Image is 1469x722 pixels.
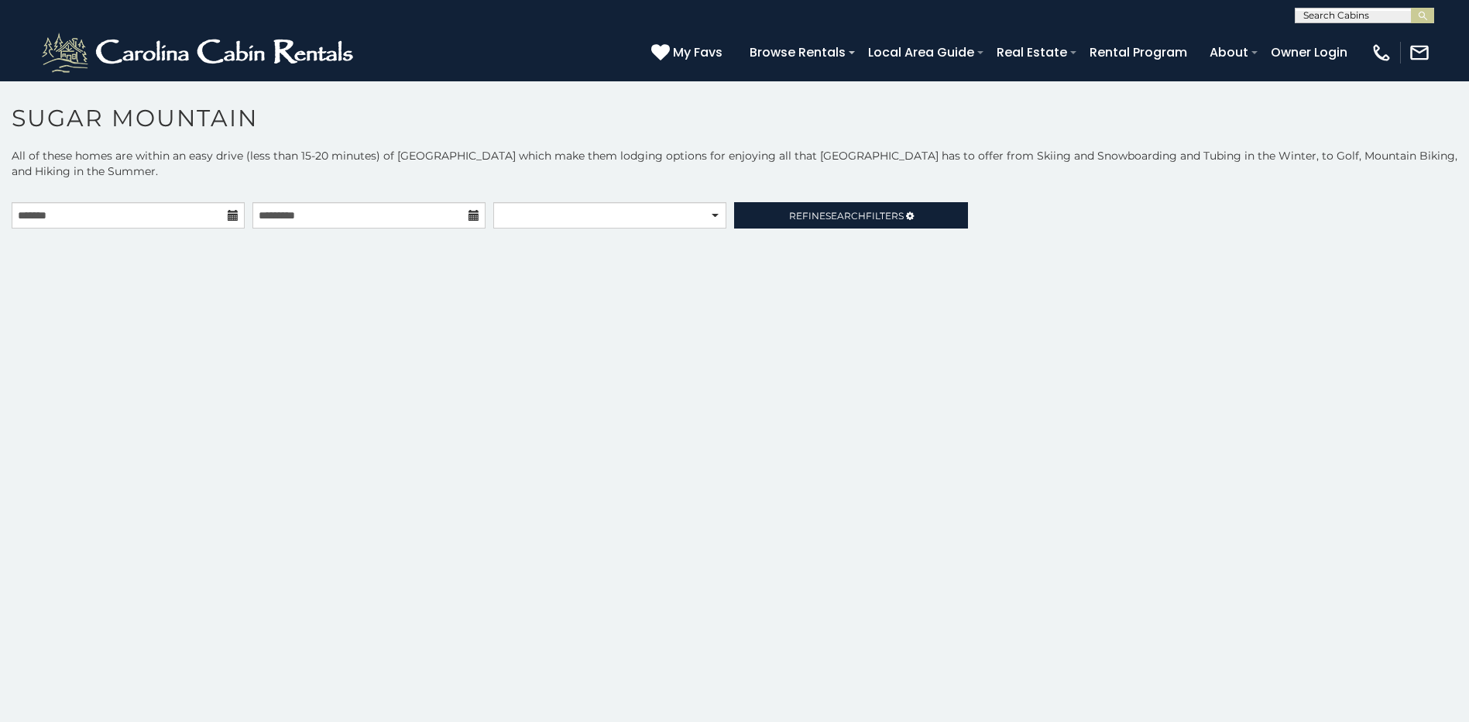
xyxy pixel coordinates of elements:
a: Local Area Guide [860,39,982,66]
a: Owner Login [1263,39,1355,66]
span: Search [825,210,866,222]
a: About [1202,39,1256,66]
img: mail-regular-white.png [1409,42,1430,64]
a: My Favs [651,43,726,63]
a: Rental Program [1082,39,1195,66]
img: White-1-2.png [39,29,360,76]
a: RefineSearchFilters [734,202,967,229]
img: phone-regular-white.png [1371,42,1392,64]
span: Refine Filters [789,210,904,222]
a: Browse Rentals [742,39,853,66]
span: My Favs [673,43,722,62]
a: Real Estate [989,39,1075,66]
